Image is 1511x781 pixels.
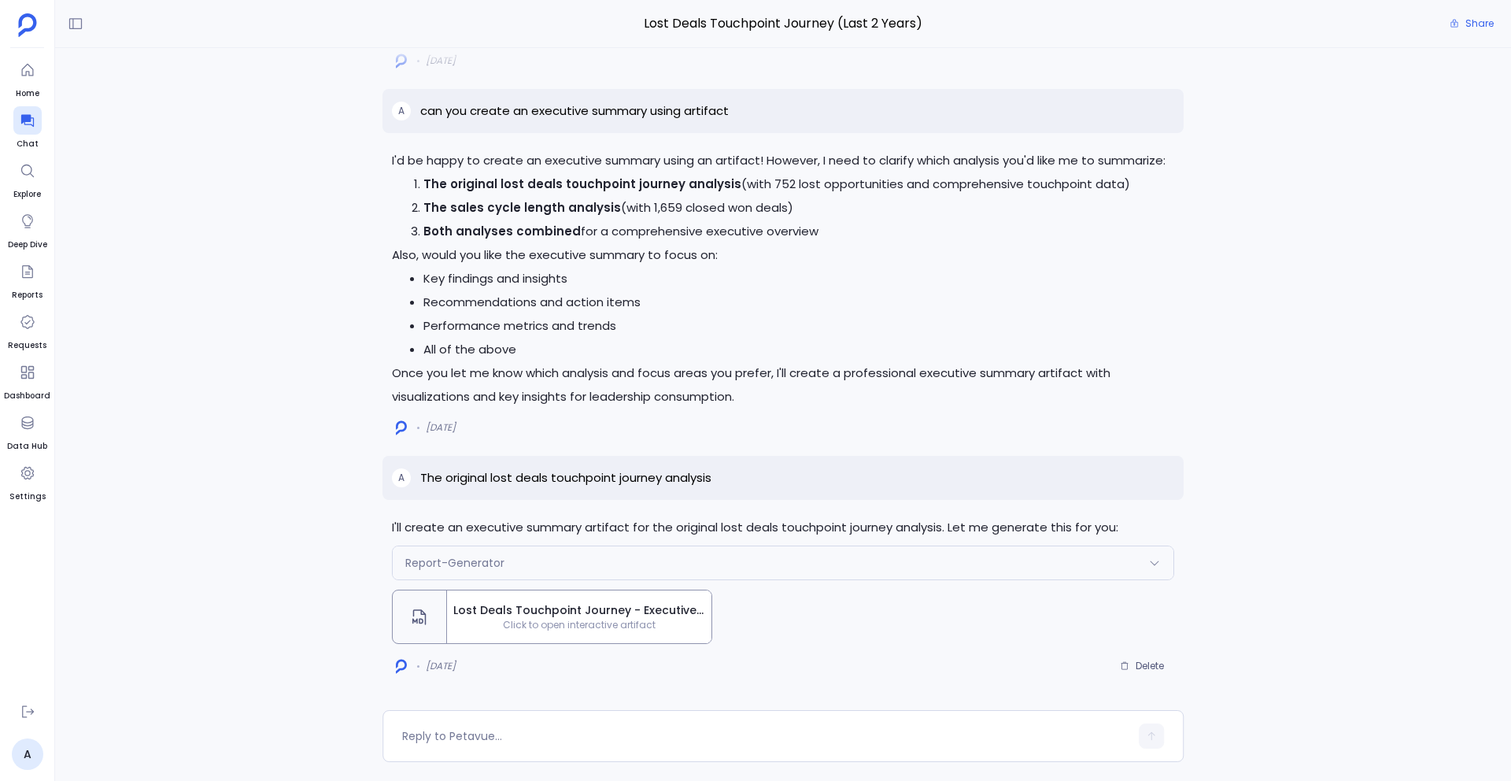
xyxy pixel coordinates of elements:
[7,440,47,453] span: Data Hub
[382,13,1184,34] span: Lost Deals Touchpoint Journey (Last 2 Years)
[18,13,37,37] img: petavue logo
[7,409,47,453] a: Data Hub
[426,660,456,672] span: [DATE]
[12,289,42,302] span: Reports
[423,196,1174,220] li: (with 1,659 closed won deals)
[392,361,1174,409] p: Once you let me know which analysis and focus areas you prefer, I'll create a professional execut...
[392,149,1174,172] p: I'd be happy to create an executive summary using an artifact! However, I need to clarify which a...
[423,267,1174,291] li: Key findings and insights
[4,390,50,402] span: Dashboard
[423,172,1174,196] li: (with 752 lost opportunities and comprehensive touchpoint data)
[398,105,405,117] span: A
[423,199,621,216] strong: The sales cycle length analysis
[9,459,46,503] a: Settings
[13,188,42,201] span: Explore
[423,220,1174,243] li: for a comprehensive executive overview
[1440,13,1503,35] button: Share
[447,619,711,631] span: Click to open interactive artifact
[1136,660,1164,672] span: Delete
[8,207,47,251] a: Deep Dive
[420,468,711,487] p: The original lost deals touchpoint journey analysis
[423,223,581,239] strong: Both analyses combined
[8,339,46,352] span: Requests
[392,590,712,644] button: Lost Deals Touchpoint Journey - Executive SummaryClick to open interactive artifact
[1465,17,1494,30] span: Share
[423,314,1174,338] li: Performance metrics and trends
[396,659,407,674] img: logo
[426,421,456,434] span: [DATE]
[8,308,46,352] a: Requests
[13,106,42,150] a: Chat
[13,157,42,201] a: Explore
[12,738,43,770] a: A
[423,291,1174,314] li: Recommendations and action items
[12,257,42,302] a: Reports
[392,243,1174,267] p: Also, would you like the executive summary to focus on:
[392,516,1174,539] p: I'll create an executive summary artifact for the original lost deals touchpoint journey analysis...
[453,602,705,619] span: Lost Deals Touchpoint Journey - Executive Summary
[13,56,42,100] a: Home
[423,338,1174,361] li: All of the above
[4,358,50,402] a: Dashboard
[396,420,407,435] img: logo
[420,102,729,120] p: can you create an executive summary using artifact
[8,239,47,251] span: Deep Dive
[398,472,405,484] span: A
[405,555,504,571] span: Report-Generator
[13,87,42,100] span: Home
[13,138,42,150] span: Chat
[1110,654,1174,678] button: Delete
[9,490,46,503] span: Settings
[423,176,741,192] strong: The original lost deals touchpoint journey analysis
